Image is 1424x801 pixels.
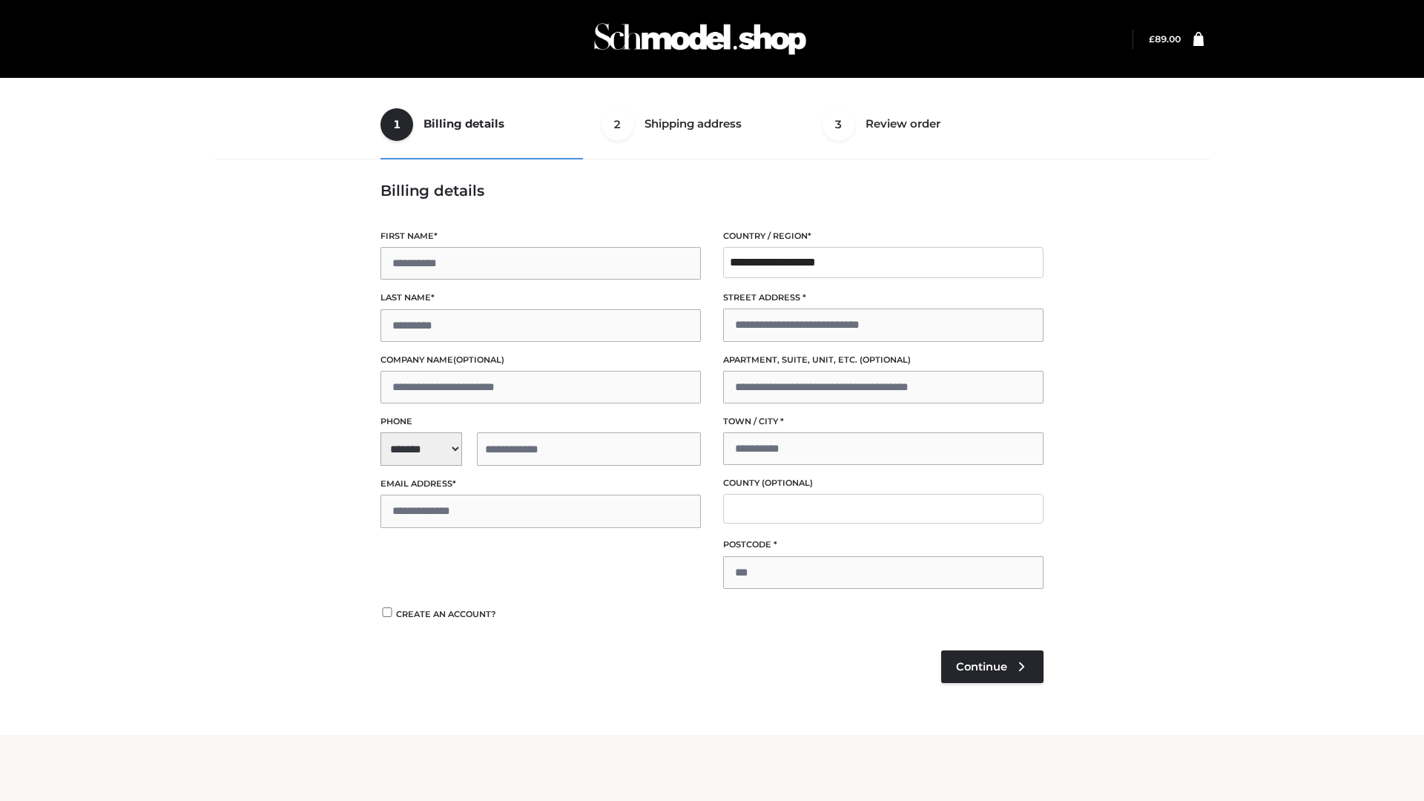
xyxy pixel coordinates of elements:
[723,476,1044,490] label: County
[956,660,1007,673] span: Continue
[380,182,1044,200] h3: Billing details
[380,607,394,617] input: Create an account?
[380,415,701,429] label: Phone
[380,477,701,491] label: Email address
[723,538,1044,552] label: Postcode
[1149,33,1181,44] a: £89.00
[380,229,701,243] label: First name
[380,353,701,367] label: Company name
[860,355,911,365] span: (optional)
[723,291,1044,305] label: Street address
[723,415,1044,429] label: Town / City
[589,10,811,68] img: Schmodel Admin 964
[396,609,496,619] span: Create an account?
[941,650,1044,683] a: Continue
[723,229,1044,243] label: Country / Region
[1149,33,1155,44] span: £
[762,478,813,488] span: (optional)
[723,353,1044,367] label: Apartment, suite, unit, etc.
[380,291,701,305] label: Last name
[453,355,504,365] span: (optional)
[1149,33,1181,44] bdi: 89.00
